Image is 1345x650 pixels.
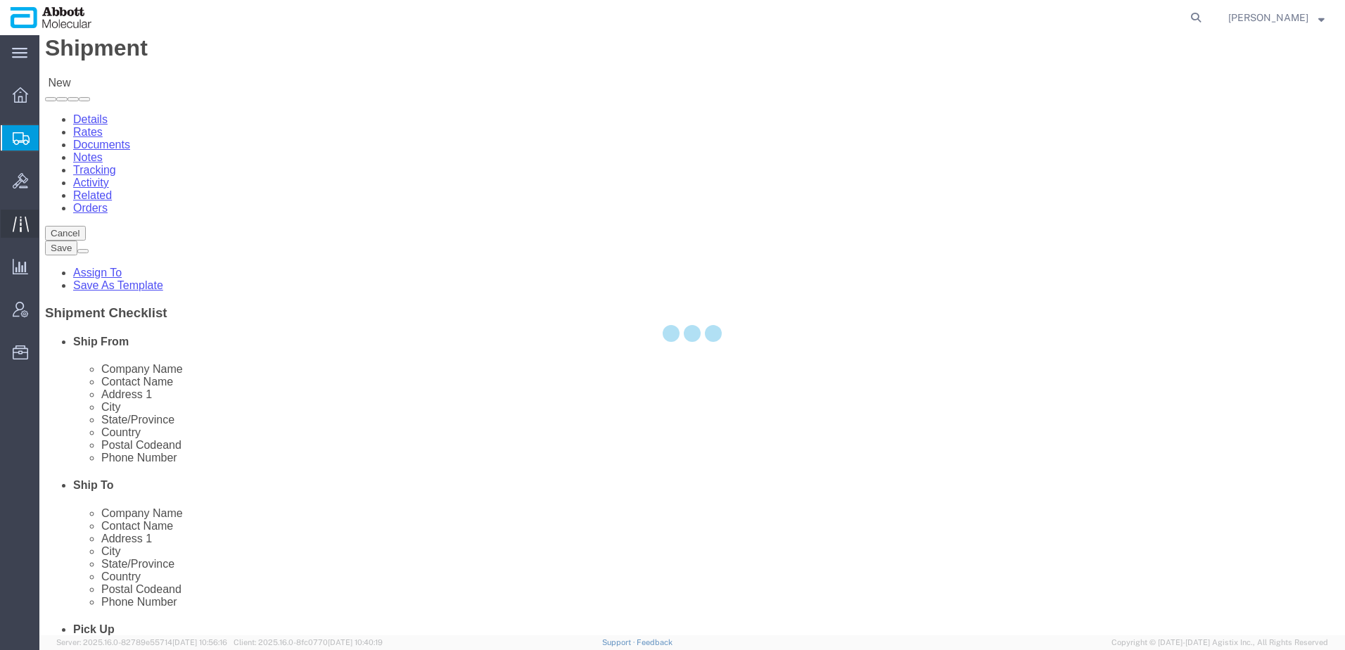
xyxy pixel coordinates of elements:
button: [PERSON_NAME] [1228,9,1325,26]
span: Client: 2025.16.0-8fc0770 [234,638,383,646]
span: [DATE] 10:40:19 [328,638,383,646]
span: Copyright © [DATE]-[DATE] Agistix Inc., All Rights Reserved [1111,637,1328,649]
a: Feedback [637,638,672,646]
span: [DATE] 10:56:16 [172,638,227,646]
span: Jarrod Kec [1228,10,1308,25]
a: Support [602,638,637,646]
img: logo [10,7,92,28]
span: Server: 2025.16.0-82789e55714 [56,638,227,646]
